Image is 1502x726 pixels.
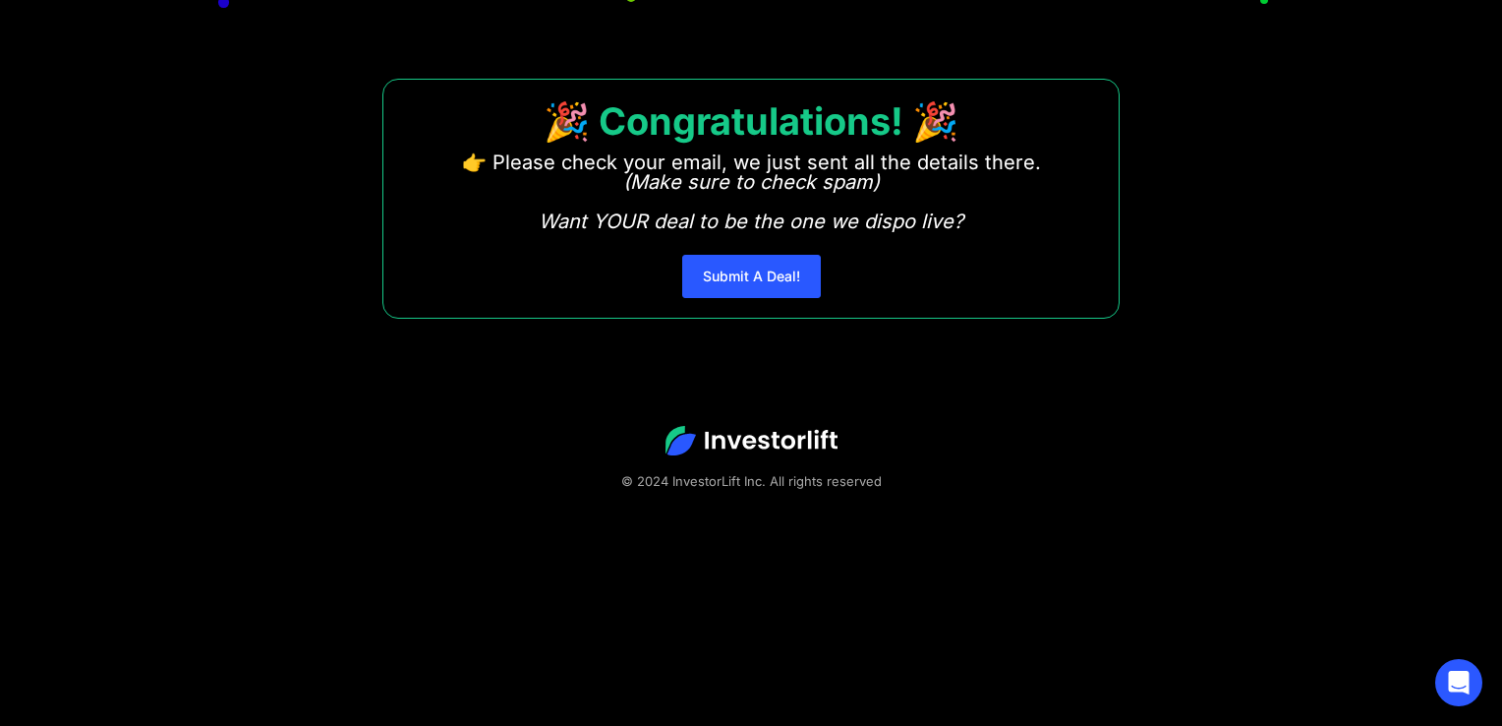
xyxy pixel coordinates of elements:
strong: 🎉 Congratulations! 🎉 [544,98,958,144]
a: Submit A Deal! [682,255,821,298]
em: (Make sure to check spam) Want YOUR deal to be the one we dispo live? [539,170,963,233]
p: 👉 Please check your email, we just sent all the details there. ‍ [462,152,1041,231]
div: Open Intercom Messenger [1435,659,1482,706]
div: © 2024 InvestorLift Inc. All rights reserved [69,471,1433,491]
